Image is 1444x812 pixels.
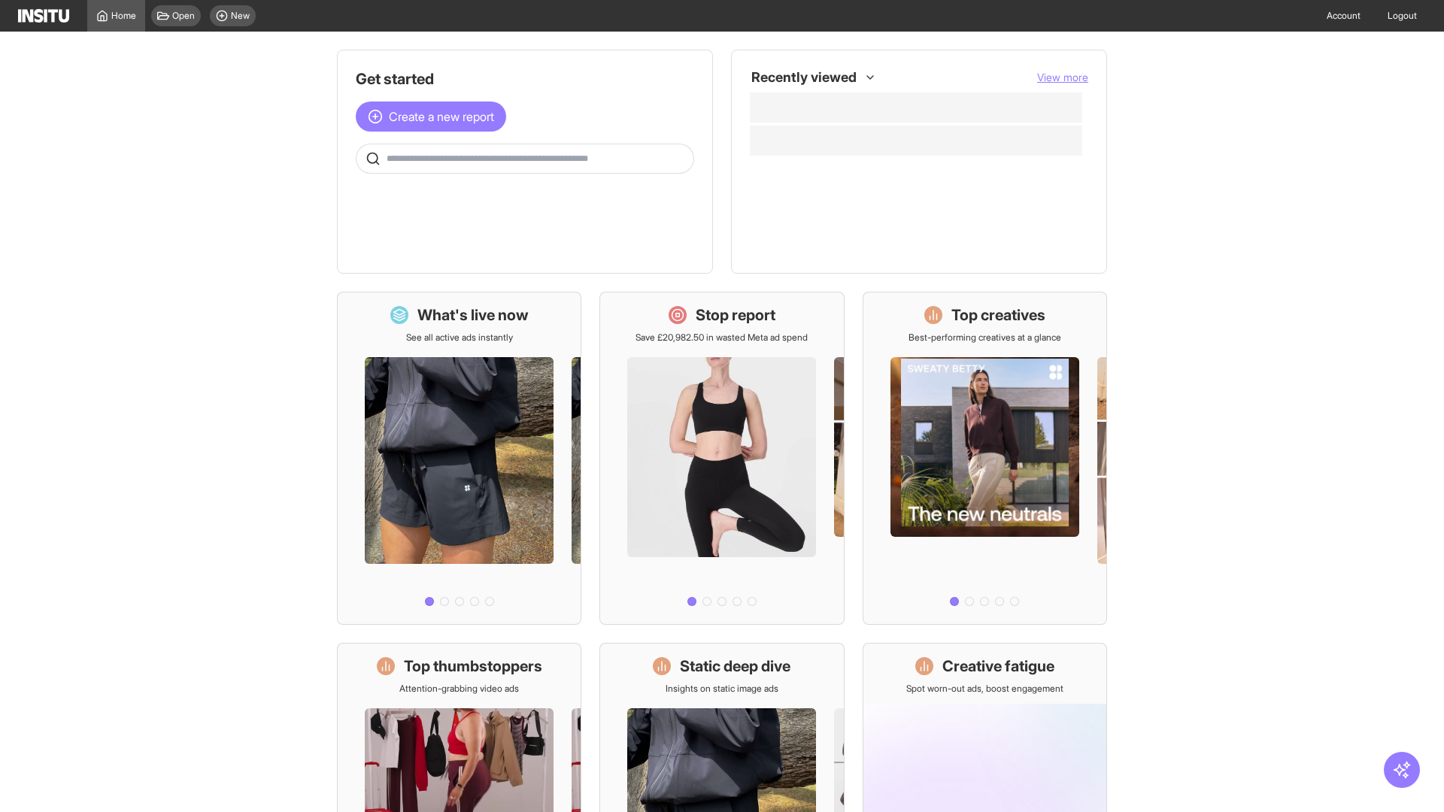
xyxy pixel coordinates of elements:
span: What's live now [783,168,847,180]
span: What's live now [783,168,1076,180]
img: Logo [18,9,69,23]
a: Stop reportSave £20,982.50 in wasted Meta ad spend [599,292,844,625]
span: Placements [783,201,1076,213]
span: View more [1037,71,1088,83]
span: Home [111,10,136,22]
p: Attention-grabbing video ads [399,683,519,695]
h1: What's live now [417,304,529,326]
span: Placements [783,201,830,213]
a: Top creativesBest-performing creatives at a glance [863,292,1107,625]
span: Open [172,10,195,22]
a: What's live nowSee all active ads instantly [337,292,581,625]
p: Insights on static image ads [666,683,778,695]
div: Insights [756,231,774,249]
h1: Get started [356,68,694,89]
button: View more [1037,70,1088,85]
span: Creative Fatigue [Beta] [783,234,878,246]
div: Insights [756,198,774,216]
span: New [231,10,250,22]
span: Creative Fatigue [Beta] [783,234,1076,246]
h1: Stop report [696,304,775,326]
p: See all active ads instantly [406,332,513,344]
h1: Static deep dive [680,656,790,677]
button: Create a new report [356,101,506,132]
h1: Top creatives [951,304,1045,326]
h1: Top thumbstoppers [404,656,542,677]
div: Dashboard [756,165,774,183]
p: Save £20,982.50 in wasted Meta ad spend [636,332,808,344]
span: Create a new report [389,108,494,126]
p: Best-performing creatives at a glance [909,332,1061,344]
